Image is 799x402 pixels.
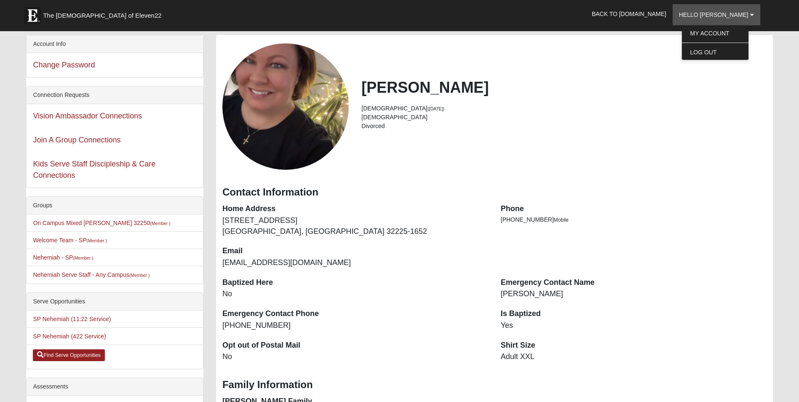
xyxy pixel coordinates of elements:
[27,35,203,53] div: Account Info
[222,351,488,362] dd: No
[222,246,488,257] dt: Email
[33,316,111,322] a: SP Nehemiah (11:22 Service)
[33,271,150,278] a: Nehemiah Serve Staff - Any Campus(Member )
[87,238,107,243] small: (Member )
[222,43,349,170] a: View Fullsize Photo
[501,289,767,300] dd: [PERSON_NAME]
[361,104,766,113] li: [DEMOGRAPHIC_DATA]
[673,4,760,25] a: Hello [PERSON_NAME]
[20,3,188,24] a: The [DEMOGRAPHIC_DATA] of Eleven22
[501,277,767,288] dt: Emergency Contact Name
[428,106,444,111] small: ([DATE])
[73,255,93,260] small: (Member )
[33,220,170,226] a: On Campus Mixed [PERSON_NAME] 32250(Member )
[501,308,767,319] dt: Is Baptized
[27,293,203,311] div: Serve Opportunities
[501,320,767,331] dd: Yes
[129,273,150,278] small: (Member )
[27,86,203,104] div: Connection Requests
[585,3,673,24] a: Back to [DOMAIN_NAME]
[361,78,766,96] h2: [PERSON_NAME]
[501,340,767,351] dt: Shirt Size
[361,113,766,122] li: [DEMOGRAPHIC_DATA]
[222,257,488,268] dd: [EMAIL_ADDRESS][DOMAIN_NAME]
[222,215,488,237] dd: [STREET_ADDRESS] [GEOGRAPHIC_DATA], [GEOGRAPHIC_DATA] 32225-1652
[222,379,767,391] h3: Family Information
[222,308,488,319] dt: Emergency Contact Phone
[501,351,767,362] dd: Adult XXL
[682,47,748,58] a: Log Out
[222,289,488,300] dd: No
[501,215,767,224] li: [PHONE_NUMBER]
[222,340,488,351] dt: Opt out of Postal Mail
[361,122,766,131] li: Divorced
[33,136,120,144] a: Join A Group Connections
[33,237,107,244] a: Welcome Team - SP(Member )
[679,11,748,18] span: Hello [PERSON_NAME]
[222,277,488,288] dt: Baptized Here
[33,61,95,69] a: Change Password
[682,28,748,39] a: My Account
[222,320,488,331] dd: [PHONE_NUMBER]
[554,217,569,223] span: Mobile
[33,333,106,340] a: SP Nehemiah (422 Service)
[150,221,170,226] small: (Member )
[27,378,203,396] div: Assessments
[33,112,142,120] a: Vision Ambassador Connections
[33,349,105,361] a: Find Serve Opportunities
[24,7,41,24] img: Eleven22 logo
[43,11,161,20] span: The [DEMOGRAPHIC_DATA] of Eleven22
[501,204,767,214] dt: Phone
[222,204,488,214] dt: Home Address
[33,254,93,261] a: Nehemiah - SP(Member )
[33,160,155,180] a: Kids Serve Staff Discipleship & Care Connections
[27,197,203,214] div: Groups
[222,186,767,198] h3: Contact Information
